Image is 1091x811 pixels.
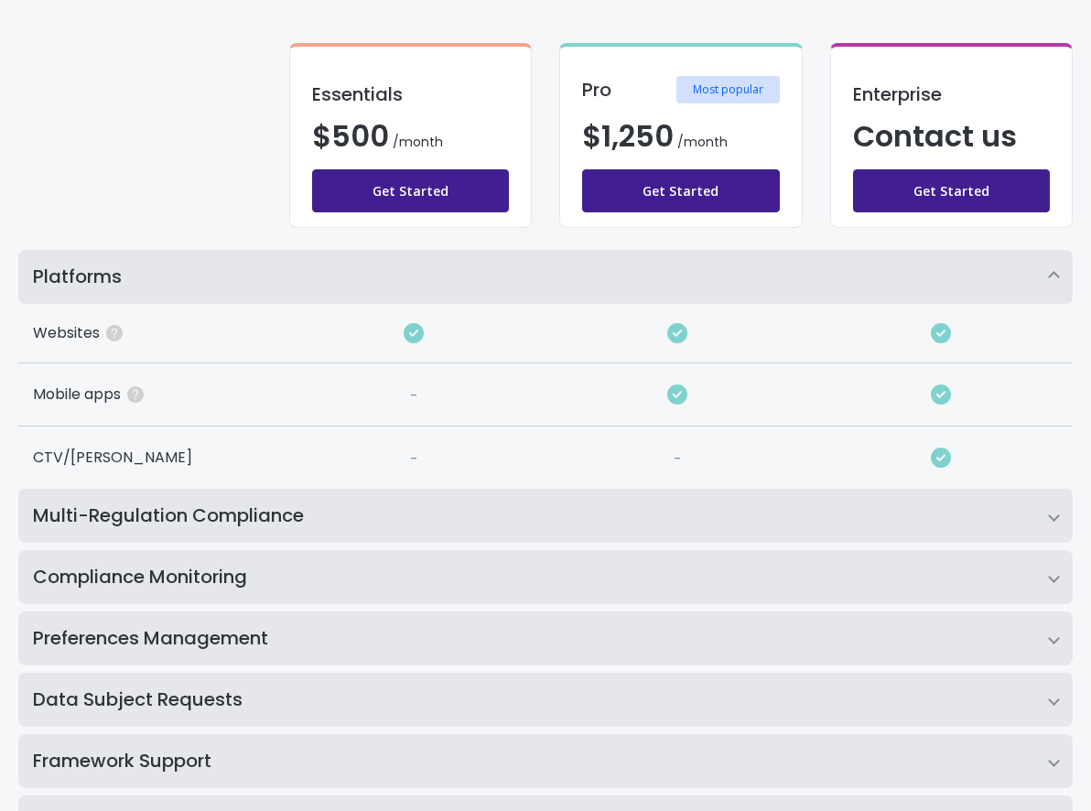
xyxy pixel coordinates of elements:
[331,115,389,157] span: 500
[18,250,1073,304] summary: Platforms
[676,76,780,103] span: Most popular
[677,133,728,151] span: /month
[582,81,611,99] h3: Pro
[410,449,418,470] div: -
[853,85,1051,103] h3: Enterprise
[393,133,443,151] span: /month
[601,115,674,157] span: 1,250
[18,427,282,489] div: CTV/[PERSON_NAME]
[18,304,282,363] div: Websites
[18,734,1073,788] summary: Framework Support
[312,169,510,212] a: Get Started
[674,449,682,470] div: -
[582,169,780,212] a: Get Started
[312,85,510,103] h3: Essentials
[18,550,1073,604] summary: Compliance Monitoring
[18,489,1073,543] summary: Multi-Regulation Compliance
[853,169,1051,212] a: Get Started
[18,611,1073,665] summary: Preferences Management
[410,385,418,407] div: -
[18,363,282,427] div: Mobile apps
[18,673,1073,727] summary: Data Subject Requests
[853,115,1017,157] span: Contact us
[312,115,389,157] span: $
[582,115,674,157] span: $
